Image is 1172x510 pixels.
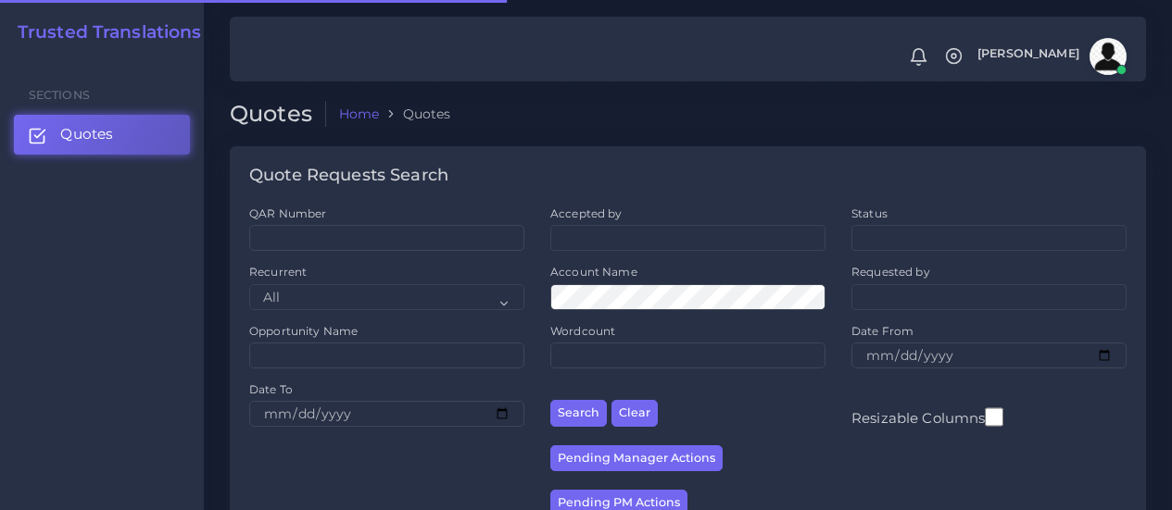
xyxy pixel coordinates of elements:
[851,205,888,221] label: Status
[249,264,307,280] label: Recurrent
[14,115,190,154] a: Quotes
[249,166,448,186] h4: Quote Requests Search
[249,381,293,397] label: Date To
[379,105,450,123] li: Quotes
[851,264,930,280] label: Requested by
[968,38,1133,75] a: [PERSON_NAME]avatar
[550,400,607,427] button: Search
[249,205,326,221] label: QAR Number
[550,323,615,339] label: Wordcount
[977,48,1079,60] span: [PERSON_NAME]
[851,323,914,339] label: Date From
[550,264,637,280] label: Account Name
[851,405,1003,429] label: Resizable Columns
[60,124,113,144] span: Quotes
[550,445,723,472] button: Pending Manager Actions
[339,105,380,123] a: Home
[230,101,326,128] h2: Quotes
[29,88,90,102] span: Sections
[550,205,623,221] label: Accepted by
[5,22,202,44] a: Trusted Translations
[249,323,358,339] label: Opportunity Name
[1090,38,1127,75] img: avatar
[611,400,658,427] button: Clear
[985,405,1003,429] input: Resizable Columns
